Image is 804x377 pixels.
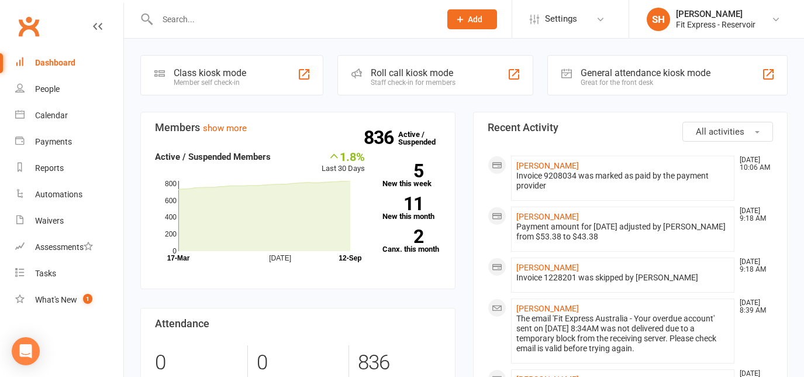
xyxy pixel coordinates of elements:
span: Settings [545,6,577,32]
a: 11New this month [382,197,441,220]
strong: 11 [382,195,423,213]
a: 2Canx. this month [382,229,441,253]
a: Clubworx [14,12,43,41]
a: [PERSON_NAME] [516,263,579,272]
a: Calendar [15,102,123,129]
time: [DATE] 8:39 AM [734,299,772,314]
a: show more [203,123,247,133]
div: Fit Express - Reservoir [676,19,755,30]
time: [DATE] 9:18 AM [734,258,772,273]
div: [PERSON_NAME] [676,9,755,19]
button: All activities [682,122,773,142]
a: What's New1 [15,287,123,313]
div: The email 'Fit Express Australia - Your overdue account' sent on [DATE] 8:34AM was not delivered ... [516,314,730,354]
div: General attendance kiosk mode [581,67,710,78]
input: Search... [154,11,432,28]
a: Assessments [15,234,123,261]
time: [DATE] 9:18 AM [734,207,772,222]
div: Payments [35,137,72,146]
div: Member self check-in [174,78,246,87]
div: Staff check-in for members [371,78,456,87]
span: 1 [83,294,92,304]
div: What's New [35,295,77,304]
div: Automations [35,190,82,199]
a: Tasks [15,261,123,287]
div: Payment amount for [DATE] adjusted by [PERSON_NAME] from $53.38 to $43.38 [516,222,730,242]
a: Payments [15,129,123,155]
div: Open Intercom Messenger [12,337,40,365]
div: Assessments [35,242,93,252]
div: Tasks [35,269,56,278]
h3: Recent Activity [488,122,774,133]
h3: Attendance [155,318,441,330]
div: Roll call kiosk mode [371,67,456,78]
span: All activities [696,126,744,137]
div: SH [647,8,670,31]
time: [DATE] 10:06 AM [734,156,772,172]
strong: 836 [364,129,398,146]
h3: Members [155,122,441,133]
a: Waivers [15,208,123,234]
div: People [35,84,60,94]
a: Dashboard [15,50,123,76]
strong: 2 [382,228,423,245]
a: [PERSON_NAME] [516,161,579,170]
div: Waivers [35,216,64,225]
a: [PERSON_NAME] [516,212,579,221]
div: Great for the front desk [581,78,710,87]
strong: Active / Suspended Members [155,152,271,162]
a: Automations [15,181,123,208]
a: People [15,76,123,102]
button: Add [447,9,497,29]
div: Invoice 9208034 was marked as paid by the payment provider [516,171,730,191]
span: Add [468,15,482,24]
a: 5New this week [382,164,441,187]
div: 1.8% [322,150,365,163]
div: Class kiosk mode [174,67,246,78]
div: Reports [35,163,64,173]
div: Calendar [35,111,68,120]
strong: 5 [382,162,423,180]
a: [PERSON_NAME] [516,304,579,313]
a: 836Active / Suspended [398,122,450,155]
div: Dashboard [35,58,75,67]
div: Invoice 1228201 was skipped by [PERSON_NAME] [516,273,730,283]
a: Reports [15,155,123,181]
div: Last 30 Days [322,150,365,175]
